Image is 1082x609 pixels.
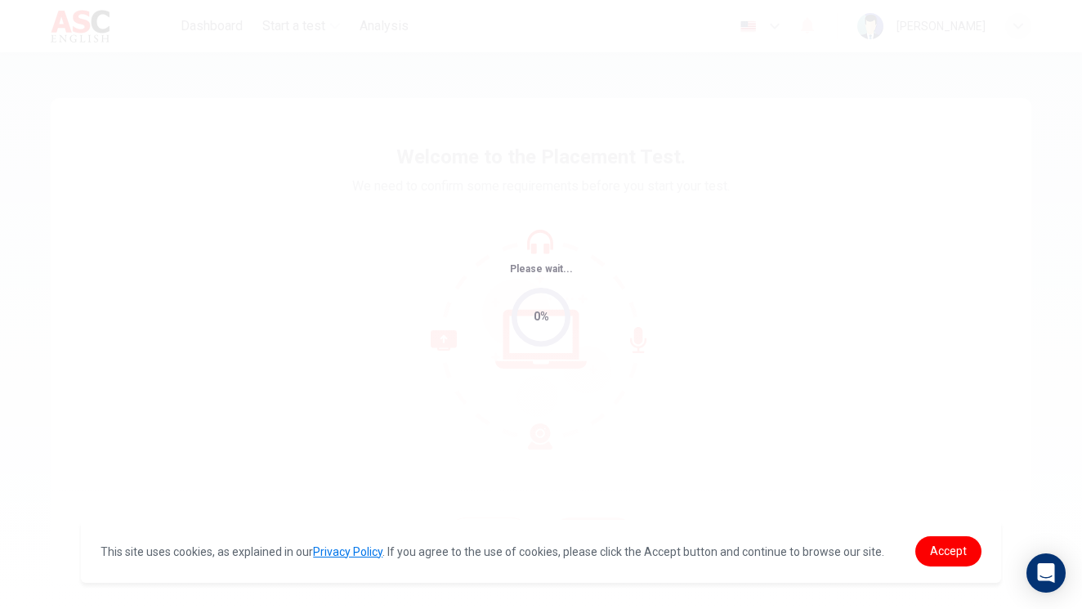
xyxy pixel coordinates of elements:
[81,520,1000,583] div: cookieconsent
[313,545,382,558] a: Privacy Policy
[915,536,981,566] a: dismiss cookie message
[534,307,549,326] div: 0%
[1026,553,1066,593] div: Open Intercom Messenger
[930,544,967,558] span: Accept
[101,545,884,558] span: This site uses cookies, as explained in our . If you agree to the use of cookies, please click th...
[510,263,573,275] span: Please wait...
